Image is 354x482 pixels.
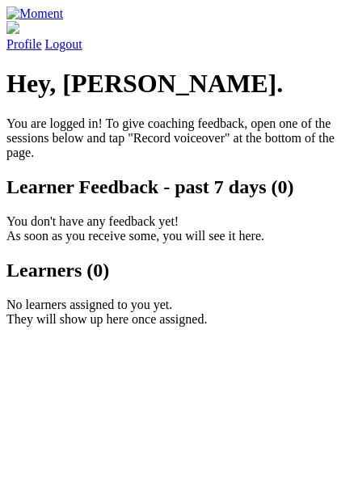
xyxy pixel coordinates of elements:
[6,6,63,21] img: Moment
[45,37,82,51] a: Logout
[6,298,348,327] p: No learners assigned to you yet. They will show up here once assigned.
[6,21,348,51] a: Profile
[6,176,348,198] h2: Learner Feedback - past 7 days (0)
[6,260,348,281] h2: Learners (0)
[6,21,19,34] img: default_avatar-b4e2223d03051bc43aaaccfb402a43260a3f17acc7fafc1603fdf008d6cba3c9.png
[6,116,348,160] p: You are logged in! To give coaching feedback, open one of the sessions below and tap "Record voic...
[6,69,348,99] h1: Hey, [PERSON_NAME].
[6,214,348,243] p: You don't have any feedback yet! As soon as you receive some, you will see it here.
